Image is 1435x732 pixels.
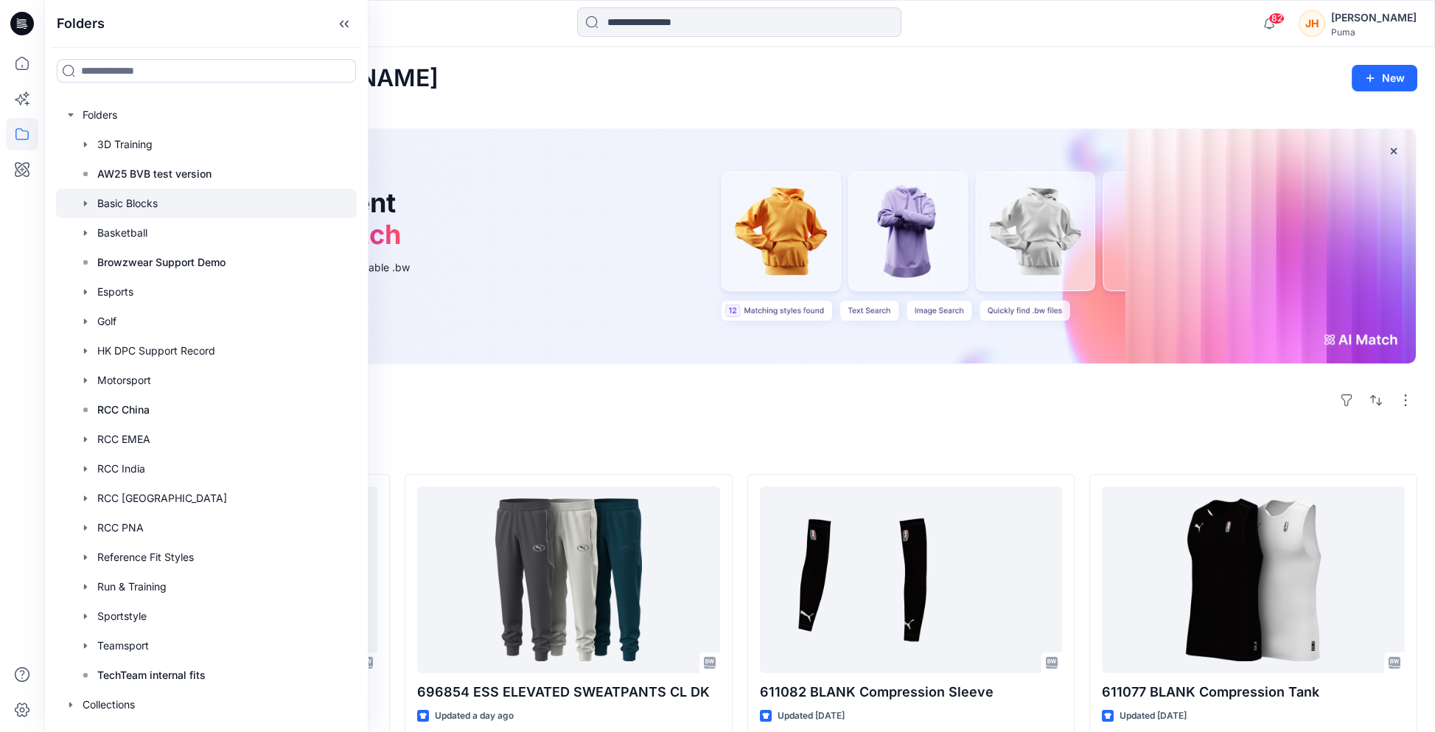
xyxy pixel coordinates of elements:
div: Puma [1331,27,1417,38]
p: Updated [DATE] [1120,708,1187,724]
div: JH [1299,10,1325,37]
p: TechTeam internal fits [97,666,206,684]
p: RCC China [97,401,150,419]
a: 696854 ESS ELEVATED SWEATPANTS CL DK [417,487,720,673]
span: 82 [1268,13,1285,24]
p: 696854 ESS ELEVATED SWEATPANTS CL DK [417,682,720,703]
p: Browzwear Support Demo [97,254,226,271]
p: 611082 BLANK Compression Sleeve [760,682,1063,703]
h4: Styles [62,442,1417,459]
a: 611077 BLANK Compression Tank [1102,487,1405,673]
p: 611077 BLANK Compression Tank [1102,682,1405,703]
p: AW25 BVB test version [97,165,212,183]
p: Updated a day ago [435,708,514,724]
a: 611082 BLANK Compression Sleeve [760,487,1063,673]
div: [PERSON_NAME] [1331,9,1417,27]
p: Updated [DATE] [778,708,845,724]
button: New [1352,65,1417,91]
